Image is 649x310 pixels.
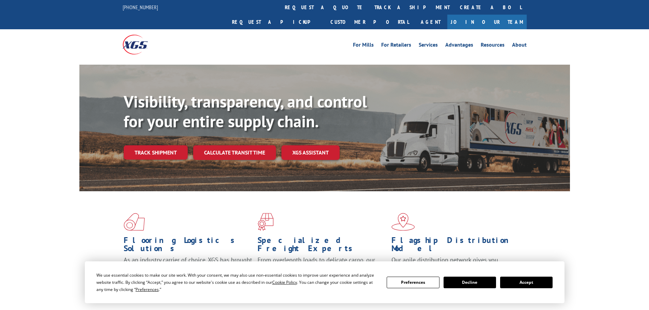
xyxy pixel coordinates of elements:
[391,213,415,231] img: xgs-icon-flagship-distribution-model-red
[512,42,527,50] a: About
[387,277,439,288] button: Preferences
[227,15,325,29] a: Request a pickup
[419,42,438,50] a: Services
[258,256,386,286] p: From overlength loads to delicate cargo, our experienced staff knows the best way to move your fr...
[85,261,565,303] div: Cookie Consent Prompt
[124,213,145,231] img: xgs-icon-total-supply-chain-intelligence-red
[124,236,252,256] h1: Flooring Logistics Solutions
[445,42,473,50] a: Advantages
[353,42,374,50] a: For Mills
[123,4,158,11] a: [PHONE_NUMBER]
[381,42,411,50] a: For Retailers
[447,15,527,29] a: Join Our Team
[124,91,367,132] b: Visibility, transparency, and control for your entire supply chain.
[281,145,340,160] a: XGS ASSISTANT
[124,256,252,280] span: As an industry carrier of choice, XGS has brought innovation and dedication to flooring logistics...
[391,236,520,256] h1: Flagship Distribution Model
[124,145,188,160] a: Track shipment
[414,15,447,29] a: Agent
[193,145,276,160] a: Calculate transit time
[96,272,378,293] div: We use essential cookies to make our site work. With your consent, we may also use non-essential ...
[258,236,386,256] h1: Specialized Freight Experts
[272,279,297,285] span: Cookie Policy
[258,213,274,231] img: xgs-icon-focused-on-flooring-red
[136,287,159,292] span: Preferences
[500,277,553,288] button: Accept
[391,256,517,272] span: Our agile distribution network gives you nationwide inventory management on demand.
[481,42,505,50] a: Resources
[325,15,414,29] a: Customer Portal
[444,277,496,288] button: Decline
